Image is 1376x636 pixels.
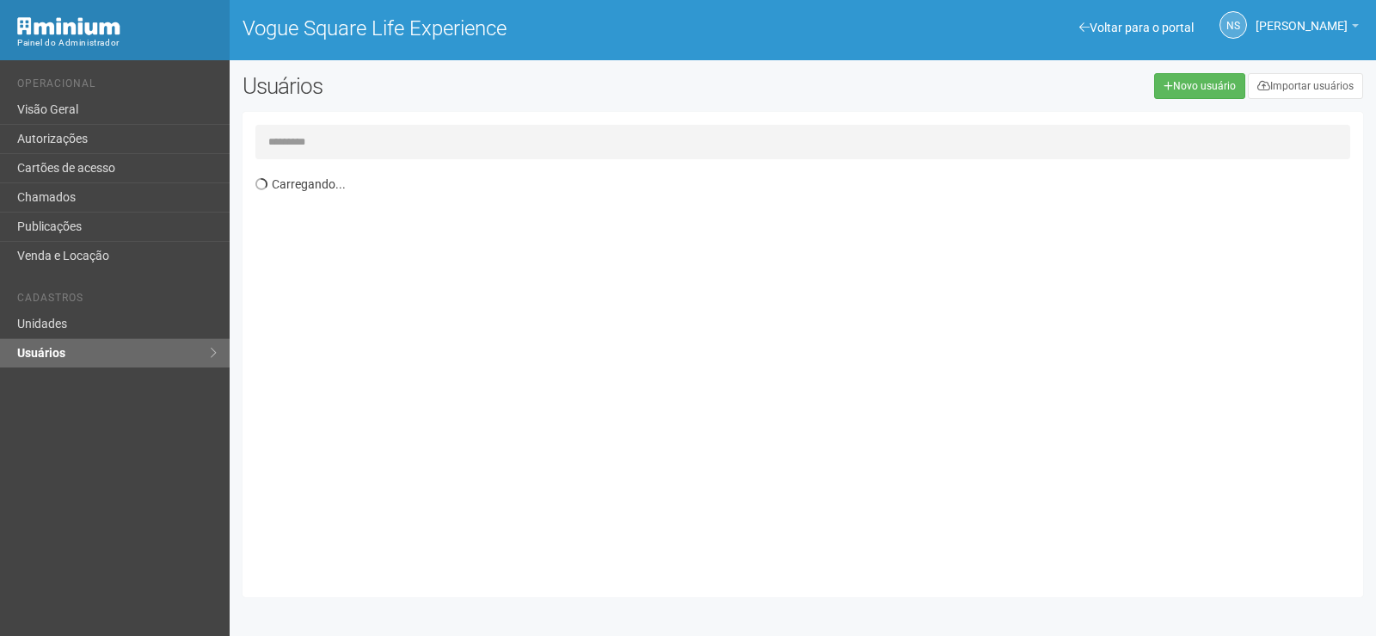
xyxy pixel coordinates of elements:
a: NS [1219,11,1247,39]
a: Importar usuários [1248,73,1363,99]
h2: Usuários [243,73,695,99]
a: Voltar para o portal [1079,21,1194,34]
li: Operacional [17,77,217,96]
img: Minium [17,17,120,35]
h1: Vogue Square Life Experience [243,17,790,40]
a: [PERSON_NAME] [1256,22,1359,35]
span: Nicolle Silva [1256,3,1348,33]
div: Painel do Administrador [17,35,217,51]
div: Carregando... [255,168,1363,584]
li: Cadastros [17,292,217,310]
a: Novo usuário [1154,73,1245,99]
